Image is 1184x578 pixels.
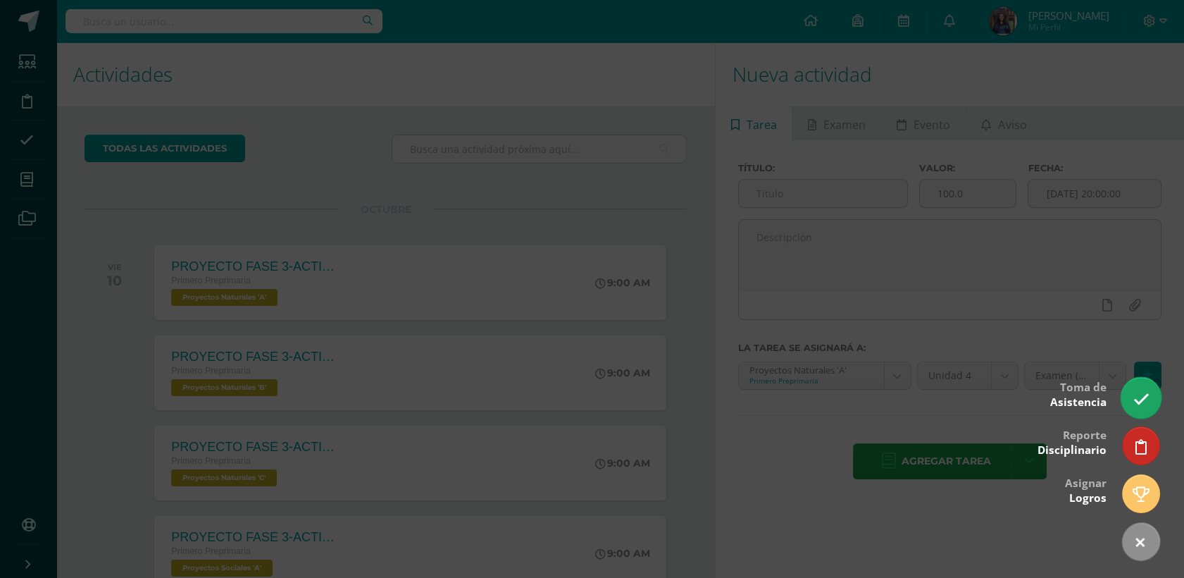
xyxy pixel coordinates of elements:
div: Reporte [1037,419,1107,465]
div: Toma de [1050,371,1107,417]
span: Asistencia [1050,395,1107,410]
div: Asignar [1065,467,1107,512]
span: Disciplinario [1037,443,1107,457]
span: Logros [1069,491,1107,505]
